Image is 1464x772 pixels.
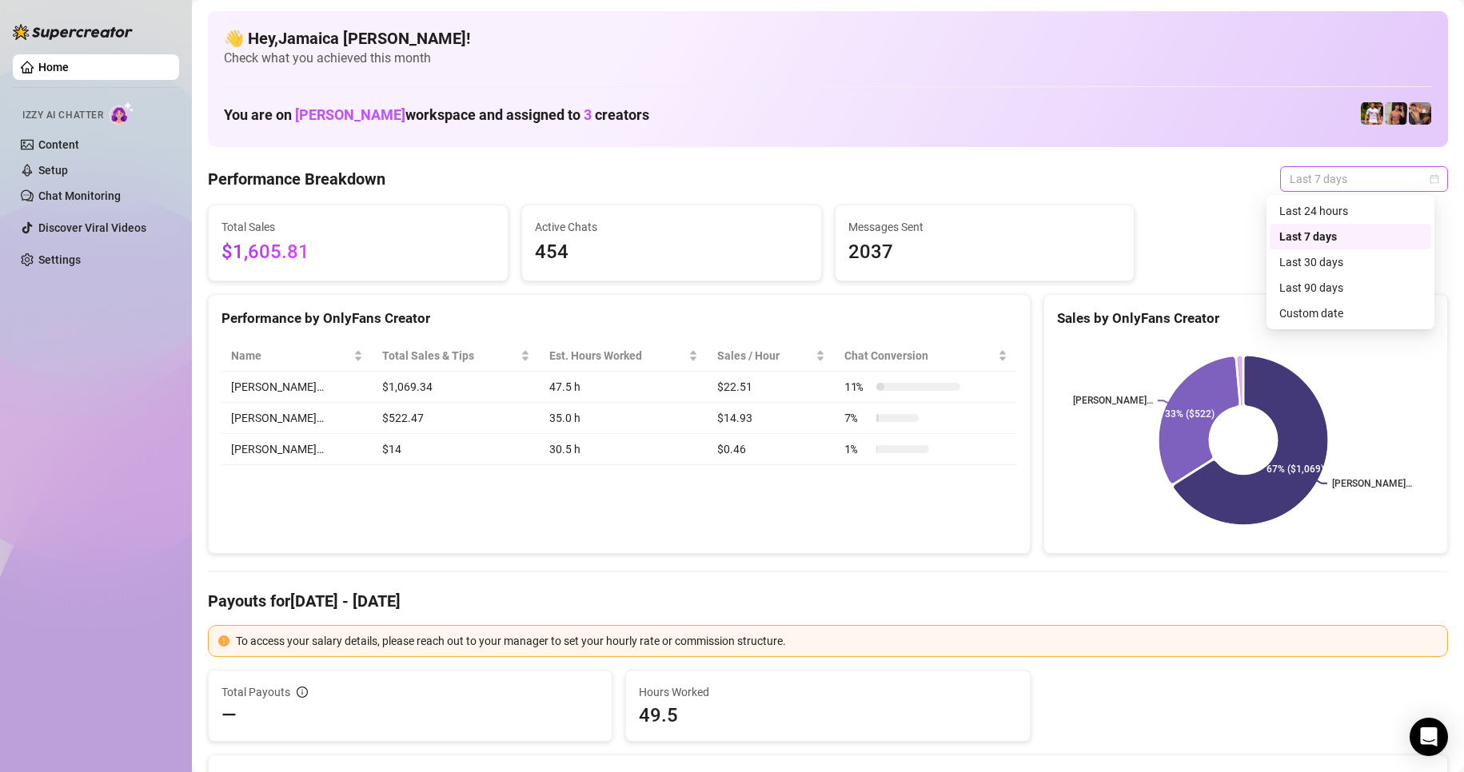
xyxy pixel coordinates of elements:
[218,635,229,647] span: exclamation-circle
[540,372,708,403] td: 47.5 h
[208,168,385,190] h4: Performance Breakdown
[1290,167,1438,191] span: Last 7 days
[1279,304,1422,322] div: Custom date
[221,434,373,465] td: [PERSON_NAME]…
[373,340,540,372] th: Total Sales & Tips
[221,340,373,372] th: Name
[373,434,540,465] td: $14
[221,403,373,434] td: [PERSON_NAME]…
[1332,478,1412,489] text: [PERSON_NAME]…
[231,347,350,364] span: Name
[1279,279,1422,296] div: Last 90 days
[844,409,870,427] span: 7 %
[1270,249,1431,275] div: Last 30 days
[848,218,1122,236] span: Messages Sent
[540,403,708,434] td: 35.0 h
[639,702,1016,728] span: 49.5
[22,108,103,123] span: Izzy AI Chatter
[1430,174,1439,184] span: calendar
[844,440,870,458] span: 1 %
[708,340,835,372] th: Sales / Hour
[1057,308,1434,329] div: Sales by OnlyFans Creator
[708,403,835,434] td: $14.93
[1279,202,1422,220] div: Last 24 hours
[373,403,540,434] td: $522.47
[1073,396,1153,407] text: [PERSON_NAME]…
[38,189,121,202] a: Chat Monitoring
[221,702,237,728] span: —
[382,347,517,364] span: Total Sales & Tips
[717,347,812,364] span: Sales / Hour
[708,372,835,403] td: $22.51
[835,340,1017,372] th: Chat Conversion
[221,372,373,403] td: [PERSON_NAME]…
[1270,275,1431,300] div: Last 90 days
[221,237,495,268] span: $1,605.81
[639,683,1016,701] span: Hours Worked
[1279,253,1422,271] div: Last 30 days
[1279,228,1422,245] div: Last 7 days
[38,221,146,234] a: Discover Viral Videos
[844,378,870,396] span: 11 %
[110,101,134,125] img: AI Chatter
[373,372,540,403] td: $1,069.34
[535,218,808,236] span: Active Chats
[1270,224,1431,249] div: Last 7 days
[236,632,1438,650] div: To access your salary details, please reach out to your manager to set your hourly rate or commis...
[1270,300,1431,326] div: Custom date
[13,24,133,40] img: logo-BBDzfeDw.svg
[295,106,405,123] span: [PERSON_NAME]
[221,308,1017,329] div: Performance by OnlyFans Creator
[208,590,1448,612] h4: Payouts for [DATE] - [DATE]
[1409,102,1431,125] img: Osvaldo
[549,347,685,364] div: Est. Hours Worked
[38,61,69,74] a: Home
[848,237,1122,268] span: 2037
[224,50,1432,67] span: Check what you achieved this month
[708,434,835,465] td: $0.46
[535,237,808,268] span: 454
[221,218,495,236] span: Total Sales
[584,106,592,123] span: 3
[540,434,708,465] td: 30.5 h
[38,164,68,177] a: Setup
[38,138,79,151] a: Content
[844,347,995,364] span: Chat Conversion
[38,253,81,266] a: Settings
[297,686,308,698] span: info-circle
[224,27,1432,50] h4: 👋 Hey, Jamaica [PERSON_NAME] !
[1410,718,1448,756] div: Open Intercom Messenger
[224,106,649,124] h1: You are on workspace and assigned to creators
[1361,102,1383,125] img: Hector
[221,683,290,701] span: Total Payouts
[1270,198,1431,224] div: Last 24 hours
[1385,102,1407,125] img: Zach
